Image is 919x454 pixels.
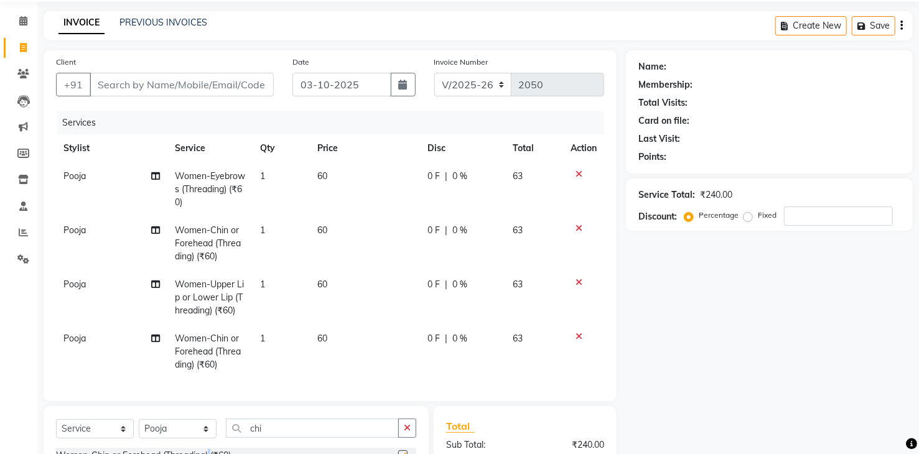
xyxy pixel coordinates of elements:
span: Total [446,420,475,433]
div: Card on file: [638,114,689,127]
span: 0 % [453,278,468,291]
button: Create New [775,16,847,35]
span: Women-Chin or Forehead (Threading) (₹60) [175,225,241,262]
div: ₹240.00 [525,438,613,452]
label: Fixed [758,210,777,221]
span: 0 % [453,224,468,237]
span: 60 [317,225,327,236]
span: 0 F [428,332,441,345]
div: Membership: [638,78,693,91]
label: Percentage [699,210,739,221]
div: Services [57,111,613,134]
label: Client [56,57,76,68]
input: Search or Scan [226,419,399,438]
span: 0 F [428,278,441,291]
label: Invoice Number [434,57,488,68]
span: 63 [513,279,523,290]
span: 60 [317,333,327,344]
span: | [446,332,448,345]
span: 0 % [453,332,468,345]
div: Name: [638,60,666,73]
button: +91 [56,73,91,96]
a: INVOICE [58,12,105,34]
span: 1 [261,225,266,236]
span: 63 [513,225,523,236]
span: Pooja [63,225,86,236]
span: Pooja [63,279,86,290]
th: Stylist [56,134,167,162]
span: Women-Eyebrows (Threading) (₹60) [175,170,245,208]
th: Price [310,134,420,162]
div: Sub Total: [437,438,525,452]
span: 1 [261,170,266,182]
span: 0 % [453,170,468,183]
div: Service Total: [638,188,695,202]
span: | [446,278,448,291]
a: PREVIOUS INVOICES [119,17,207,28]
span: Women-Upper Lip or Lower Lip (Threading) (₹60) [175,279,244,316]
input: Search by Name/Mobile/Email/Code [90,73,274,96]
span: 60 [317,170,327,182]
th: Total [505,134,563,162]
th: Service [167,134,253,162]
div: Discount: [638,210,677,223]
span: 0 F [428,170,441,183]
span: 63 [513,170,523,182]
label: Date [292,57,309,68]
th: Disc [421,134,505,162]
div: Points: [638,151,666,164]
span: 1 [261,333,266,344]
button: Save [852,16,895,35]
span: Pooja [63,333,86,344]
span: Pooja [63,170,86,182]
span: Women-Chin or Forehead (Threading) (₹60) [175,333,241,370]
div: ₹240.00 [700,188,732,202]
div: Last Visit: [638,132,680,146]
span: | [446,224,448,237]
span: 63 [513,333,523,344]
span: | [446,170,448,183]
div: Total Visits: [638,96,688,109]
span: 0 F [428,224,441,237]
span: 1 [261,279,266,290]
th: Qty [253,134,310,162]
th: Action [563,134,604,162]
span: 60 [317,279,327,290]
